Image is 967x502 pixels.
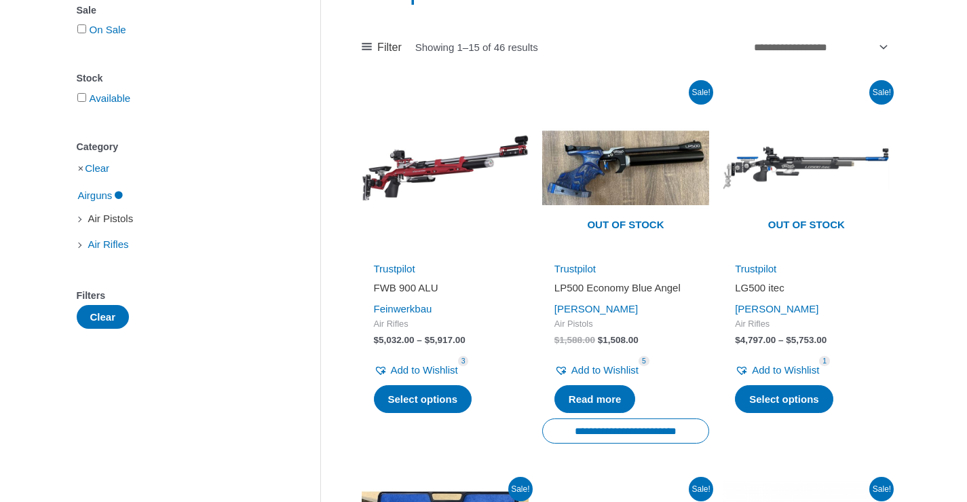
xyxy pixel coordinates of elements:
[374,385,472,414] a: Select options for “FWB 900 ALU”
[571,364,639,376] span: Add to Wishlist
[374,335,379,345] span: $
[87,238,130,249] a: Air Rifles
[90,24,126,35] a: On Sale
[374,281,516,295] h2: FWB 900 ALU
[735,281,877,300] a: LG500 itec
[735,281,877,295] h2: LG500 itec
[77,189,125,200] a: Airguns
[786,335,791,345] span: $
[87,207,135,230] span: Air Pistols
[869,477,894,501] span: Sale!
[87,233,130,256] span: Air Rifles
[869,80,894,105] span: Sale!
[77,137,280,157] div: Category
[752,364,819,376] span: Add to Wishlist
[735,335,776,345] bdi: 4,797.00
[77,286,280,306] div: Filters
[374,281,516,300] a: FWB 900 ALU
[425,335,466,345] bdi: 5,917.00
[77,24,86,33] input: On Sale
[778,335,784,345] span: –
[554,335,595,345] bdi: 1,588.00
[689,477,713,501] span: Sale!
[90,92,131,104] a: Available
[362,84,529,251] img: FWB 900 ALU
[735,263,776,274] a: Trustpilot
[554,303,638,315] a: [PERSON_NAME]
[639,356,649,366] span: 5
[598,335,639,345] bdi: 1,508.00
[77,184,114,207] span: Airguns
[77,1,280,20] div: Sale
[377,37,402,58] span: Filter
[552,210,699,241] span: Out of stock
[374,303,432,315] a: Feinwerkbau
[689,80,713,105] span: Sale!
[508,477,533,501] span: Sale!
[554,361,639,380] a: Add to Wishlist
[542,84,709,251] a: Out of stock
[374,319,516,330] span: Air Rifles
[77,69,280,88] div: Stock
[819,356,830,366] span: 1
[735,335,740,345] span: $
[749,36,890,58] select: Shop order
[735,319,877,330] span: Air Rifles
[374,335,415,345] bdi: 5,032.00
[542,84,709,251] img: LP500 Economy Blue Angel
[554,319,697,330] span: Air Pistols
[554,263,596,274] a: Trustpilot
[554,335,560,345] span: $
[733,210,879,241] span: Out of stock
[391,364,458,376] span: Add to Wishlist
[77,305,130,329] button: Clear
[554,281,697,295] h2: LP500 Economy Blue Angel
[415,42,538,52] p: Showing 1–15 of 46 results
[425,335,430,345] span: $
[374,263,415,274] a: Trustpilot
[723,84,890,251] a: Out of stock
[735,385,833,414] a: Select options for “LG500 itec”
[85,162,109,174] a: Clear
[786,335,827,345] bdi: 5,753.00
[554,385,636,414] a: Read more about “LP500 Economy Blue Angel”
[723,84,890,251] img: LG500 itec
[77,93,86,102] input: Available
[554,281,697,300] a: LP500 Economy Blue Angel
[374,361,458,380] a: Add to Wishlist
[458,356,469,366] span: 3
[735,361,819,380] a: Add to Wishlist
[362,37,402,58] a: Filter
[87,212,135,223] a: Air Pistols
[598,335,603,345] span: $
[735,303,818,315] a: [PERSON_NAME]
[417,335,422,345] span: –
